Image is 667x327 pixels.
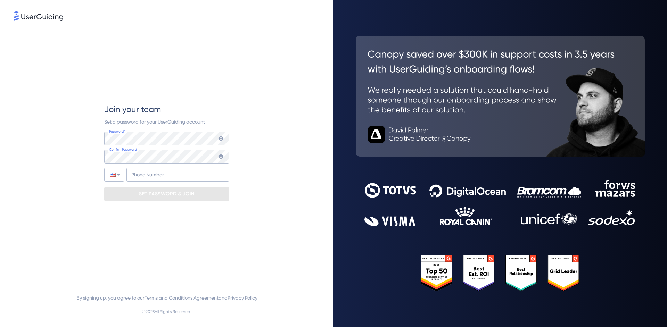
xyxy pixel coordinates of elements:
[364,180,636,226] img: 9302ce2ac39453076f5bc0f2f2ca889b.svg
[421,255,580,291] img: 25303e33045975176eb484905ab012ff.svg
[105,168,124,181] div: United States: + 1
[104,119,205,125] span: Set a password for your UserGuiding account
[76,294,257,302] span: By signing up, you agree to our and
[14,11,63,21] img: 8faab4ba6bc7696a72372aa768b0286c.svg
[145,295,219,301] a: Terms and Conditions Agreement
[142,308,191,316] span: © 2025 All Rights Reserved.
[356,36,645,157] img: 26c0aa7c25a843aed4baddd2b5e0fa68.svg
[139,188,195,200] p: SET PASSWORD & JOIN
[126,168,229,182] input: Phone Number
[104,104,161,115] span: Join your team
[228,295,257,301] a: Privacy Policy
